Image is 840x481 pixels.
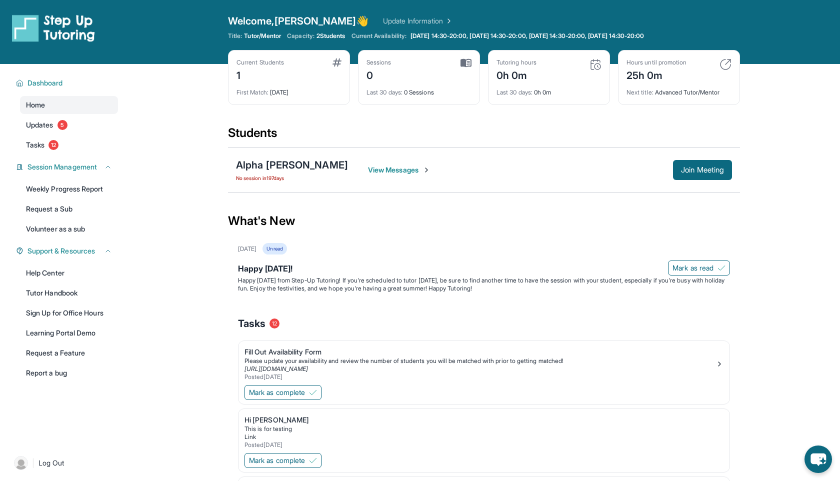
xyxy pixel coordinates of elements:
[673,160,732,180] button: Join Meeting
[228,14,369,28] span: Welcome, [PERSON_NAME] 👋
[496,58,536,66] div: Tutoring hours
[244,441,723,449] div: Posted [DATE]
[236,58,284,66] div: Current Students
[309,388,317,396] img: Mark as complete
[20,220,118,238] a: Volunteer as a sub
[20,264,118,282] a: Help Center
[719,58,731,70] img: card
[366,88,402,96] span: Last 30 days :
[27,246,95,256] span: Support & Resources
[244,425,723,433] p: This is for testing
[238,276,730,292] p: Happy [DATE] from Step-Up Tutoring! If you're scheduled to tutor [DATE], be sure to find another ...
[249,455,305,465] span: Mark as complete
[27,78,63,88] span: Dashboard
[26,120,53,130] span: Updates
[626,88,653,96] span: Next title :
[244,32,281,40] span: Tutor/Mentor
[262,243,286,254] div: Unread
[23,78,112,88] button: Dashboard
[366,66,391,82] div: 0
[804,445,832,473] button: chat-button
[244,453,321,468] button: Mark as complete
[20,136,118,154] a: Tasks12
[26,100,45,110] span: Home
[672,263,713,273] span: Mark as read
[38,458,64,468] span: Log Out
[23,162,112,172] button: Session Management
[238,245,256,253] div: [DATE]
[228,199,740,243] div: What's New
[408,32,646,40] a: [DATE] 14:30-20:00, [DATE] 14:30-20:00, [DATE] 14:30-20:00, [DATE] 14:30-20:00
[383,16,453,26] a: Update Information
[20,116,118,134] a: Updates5
[20,180,118,198] a: Weekly Progress Report
[236,88,268,96] span: First Match :
[589,58,601,70] img: card
[626,82,731,96] div: Advanced Tutor/Mentor
[366,82,471,96] div: 0 Sessions
[460,58,471,67] img: card
[10,452,118,474] a: |Log Out
[244,433,256,440] a: Link
[236,66,284,82] div: 1
[717,264,725,272] img: Mark as read
[244,385,321,400] button: Mark as complete
[20,304,118,322] a: Sign Up for Office Hours
[244,415,723,425] div: Hi [PERSON_NAME]
[410,32,644,40] span: [DATE] 14:30-20:00, [DATE] 14:30-20:00, [DATE] 14:30-20:00, [DATE] 14:30-20:00
[32,457,34,469] span: |
[244,357,715,365] div: Please update your availability and review the number of students you will be matched with prior ...
[443,16,453,26] img: Chevron Right
[23,246,112,256] button: Support & Resources
[20,284,118,302] a: Tutor Handbook
[20,96,118,114] a: Home
[20,324,118,342] a: Learning Portal Demo
[236,158,348,172] div: Alpha [PERSON_NAME]
[368,165,430,175] span: View Messages
[20,200,118,218] a: Request a Sub
[249,387,305,397] span: Mark as complete
[244,373,715,381] div: Posted [DATE]
[26,140,44,150] span: Tasks
[12,14,95,42] img: logo
[316,32,345,40] span: 2 Students
[236,82,341,96] div: [DATE]
[236,174,348,182] span: No session in 197 days
[244,347,715,357] div: Fill Out Availability Form
[496,88,532,96] span: Last 30 days :
[287,32,314,40] span: Capacity:
[422,166,430,174] img: Chevron-Right
[238,316,265,330] span: Tasks
[238,341,729,383] a: Fill Out Availability FormPlease update your availability and review the number of students you w...
[626,58,686,66] div: Hours until promotion
[228,125,740,147] div: Students
[681,167,724,173] span: Join Meeting
[332,58,341,66] img: card
[57,120,67,130] span: 5
[20,344,118,362] a: Request a Feature
[14,456,28,470] img: user-img
[668,260,730,275] button: Mark as read
[48,140,58,150] span: 12
[366,58,391,66] div: Sessions
[269,318,279,328] span: 12
[20,364,118,382] a: Report a bug
[351,32,406,40] span: Current Availability:
[496,82,601,96] div: 0h 0m
[244,365,308,372] a: [URL][DOMAIN_NAME]
[309,456,317,464] img: Mark as complete
[496,66,536,82] div: 0h 0m
[228,32,242,40] span: Title:
[27,162,97,172] span: Session Management
[626,66,686,82] div: 25h 0m
[238,262,730,276] div: Happy [DATE]!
